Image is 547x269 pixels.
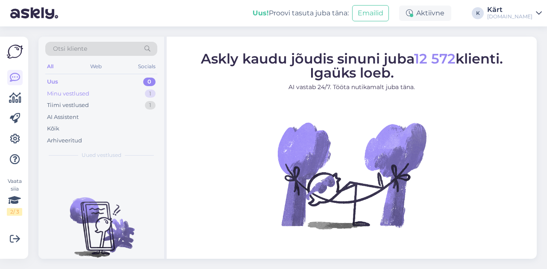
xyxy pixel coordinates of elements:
span: Askly kaudu jõudis sinuni juba klienti. Igaüks loeb. [201,50,503,81]
div: 2 / 3 [7,208,22,216]
div: Uus [47,78,58,86]
div: Aktiivne [399,6,451,21]
div: 1 [145,101,156,110]
div: Vaata siia [7,177,22,216]
div: Socials [136,61,157,72]
div: Web [88,61,103,72]
span: Otsi kliente [53,44,87,53]
span: Uued vestlused [82,151,121,159]
div: Arhiveeritud [47,136,82,145]
div: Proovi tasuta juba täna: [253,8,349,18]
p: AI vastab 24/7. Tööta nutikamalt juba täna. [201,83,503,92]
div: Kõik [47,124,59,133]
div: All [45,61,55,72]
button: Emailid [352,5,389,21]
div: AI Assistent [47,113,79,121]
b: Uus! [253,9,269,17]
div: [DOMAIN_NAME] [487,13,532,20]
div: 1 [145,90,156,98]
div: Minu vestlused [47,90,89,98]
div: Tiimi vestlused [47,101,89,110]
img: No Chat active [275,98,429,252]
div: Kärt [487,6,532,13]
img: Askly Logo [7,43,23,60]
img: No chats [38,182,164,259]
span: 12 572 [414,50,456,67]
a: Kärt[DOMAIN_NAME] [487,6,542,20]
div: K [472,7,484,19]
div: 0 [143,78,156,86]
